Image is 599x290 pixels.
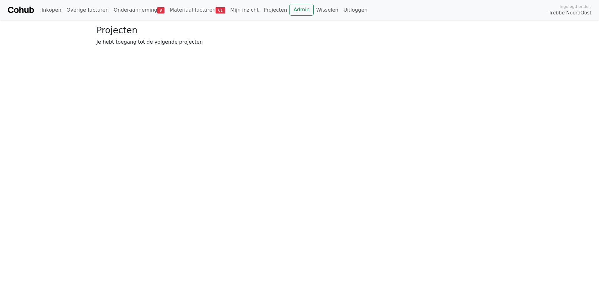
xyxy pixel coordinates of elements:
[167,4,228,16] a: Materiaal facturen61
[157,7,164,13] span: 9
[96,38,503,46] p: Je hebt toegang tot de volgende projecten
[289,4,314,16] a: Admin
[111,4,167,16] a: Onderaanneming9
[341,4,370,16] a: Uitloggen
[64,4,111,16] a: Overige facturen
[261,4,290,16] a: Projecten
[314,4,341,16] a: Wisselen
[228,4,261,16] a: Mijn inzicht
[96,25,503,36] h3: Projecten
[8,3,34,18] a: Cohub
[549,9,591,17] span: Trebbe NoordOost
[560,3,591,9] span: Ingelogd onder:
[216,7,225,13] span: 61
[39,4,64,16] a: Inkopen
